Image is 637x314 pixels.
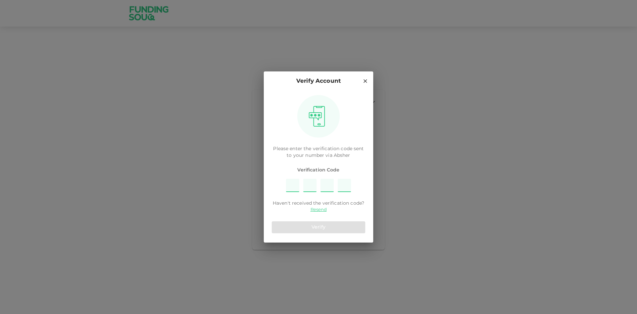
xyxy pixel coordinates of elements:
[303,179,317,192] input: Please enter OTP character 2
[272,167,365,173] span: Verification Code
[296,77,341,86] p: Verify Account
[272,146,365,159] p: Please enter the verification code sent to your number via Absher
[306,106,327,127] img: otpImage
[311,207,327,213] a: Resend
[338,179,351,192] input: Please enter OTP character 4
[286,179,299,192] input: Please enter OTP character 1
[320,179,334,192] input: Please enter OTP character 3
[273,200,364,207] span: Haven't received the verification code?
